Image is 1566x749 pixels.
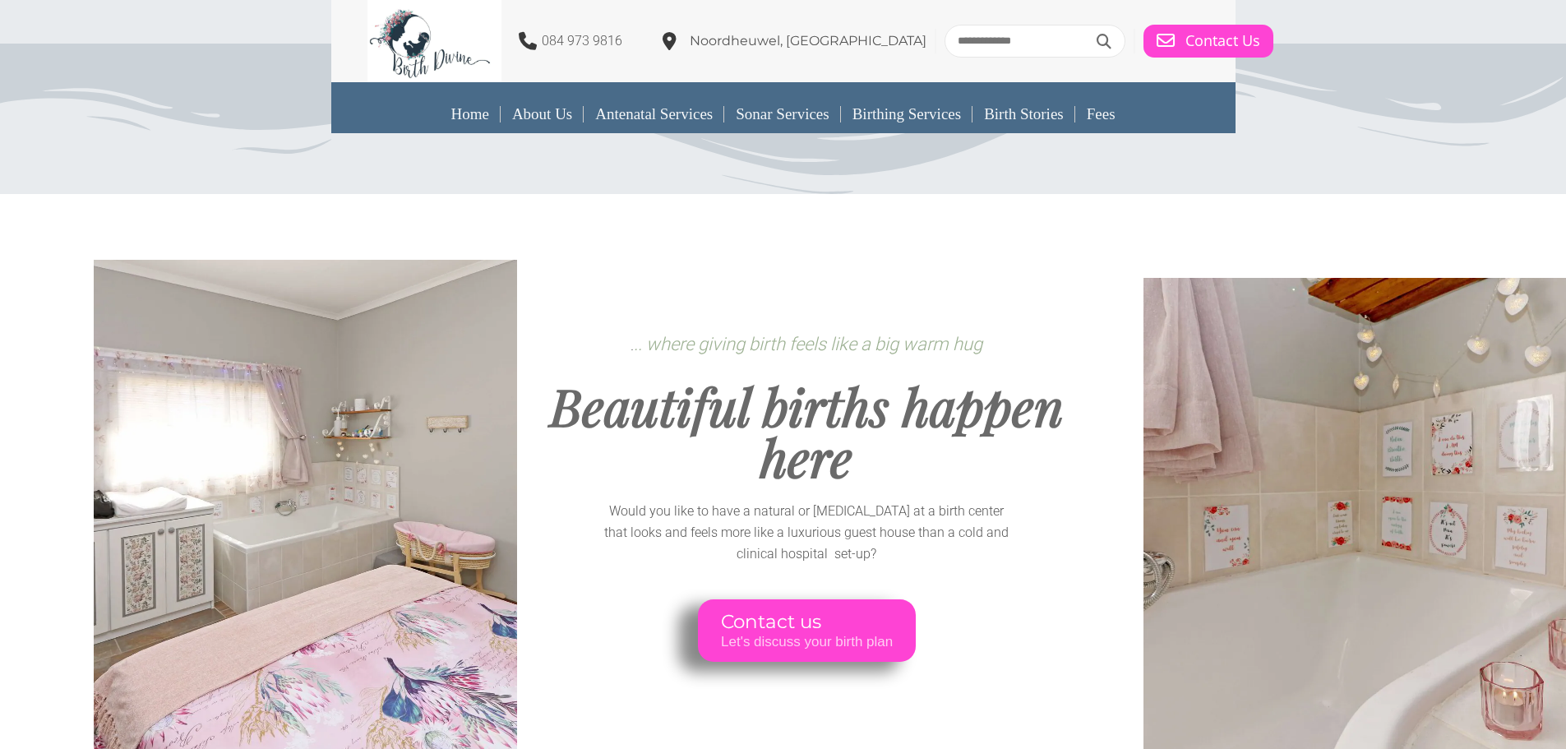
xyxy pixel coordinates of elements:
span: Noordheuwel, [GEOGRAPHIC_DATA] [690,33,926,49]
a: Birth Stories [972,95,1075,133]
a: About Us [501,95,584,133]
a: Home [439,95,500,133]
p: Would you like to have a natural or [MEDICAL_DATA] at a birth center that looks and feels more li... [600,501,1014,564]
span: .. where giving birth feels like a big warm hug [634,334,982,354]
span: Contact Us [1185,32,1260,50]
a: Contact us Let's discuss your birth plan [697,599,915,662]
span: Contact us [720,611,892,634]
span: Let's discuss your birth plan [720,633,892,650]
p: 084 973 9816 [542,30,622,52]
a: Contact Us [1143,25,1273,58]
a: Fees [1075,95,1127,133]
a: Birthing Services [841,95,972,133]
a: Antenatal Services [584,95,724,133]
a: Sonar Services [724,95,840,133]
span: Beautiful births happen here [550,372,1064,491]
span: . [631,338,982,354]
